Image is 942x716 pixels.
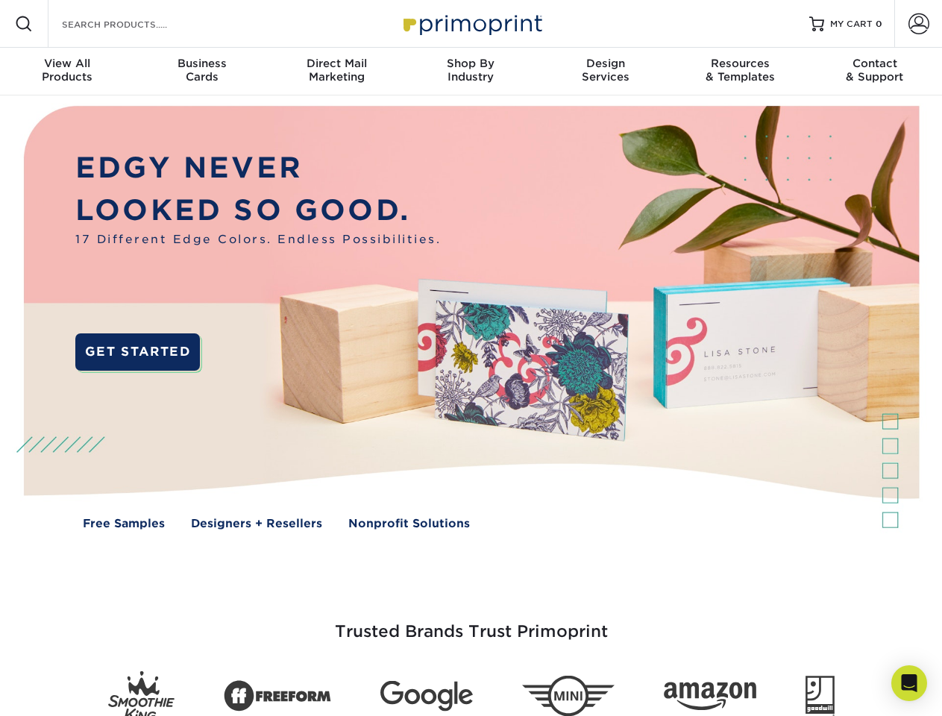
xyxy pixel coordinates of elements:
div: Marketing [269,57,404,84]
div: & Support [808,57,942,84]
h3: Trusted Brands Trust Primoprint [35,586,908,659]
a: Free Samples [83,515,165,533]
p: EDGY NEVER [75,147,441,189]
img: Goodwill [806,676,835,716]
img: Amazon [664,682,756,711]
span: 17 Different Edge Colors. Endless Possibilities. [75,231,441,248]
input: SEARCH PRODUCTS..... [60,15,206,33]
a: GET STARTED [75,333,200,371]
span: Resources [673,57,807,70]
a: Designers + Resellers [191,515,322,533]
a: Nonprofit Solutions [348,515,470,533]
a: Shop ByIndustry [404,48,538,95]
a: BusinessCards [134,48,269,95]
a: DesignServices [538,48,673,95]
a: Resources& Templates [673,48,807,95]
div: Industry [404,57,538,84]
div: & Templates [673,57,807,84]
a: Contact& Support [808,48,942,95]
div: Cards [134,57,269,84]
span: Contact [808,57,942,70]
div: Services [538,57,673,84]
img: Primoprint [397,7,546,40]
a: Direct MailMarketing [269,48,404,95]
span: Design [538,57,673,70]
span: Business [134,57,269,70]
div: Open Intercom Messenger [891,665,927,701]
span: MY CART [830,18,873,31]
p: LOOKED SO GOOD. [75,189,441,232]
span: Direct Mail [269,57,404,70]
span: 0 [876,19,882,29]
span: Shop By [404,57,538,70]
img: Google [380,681,473,712]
